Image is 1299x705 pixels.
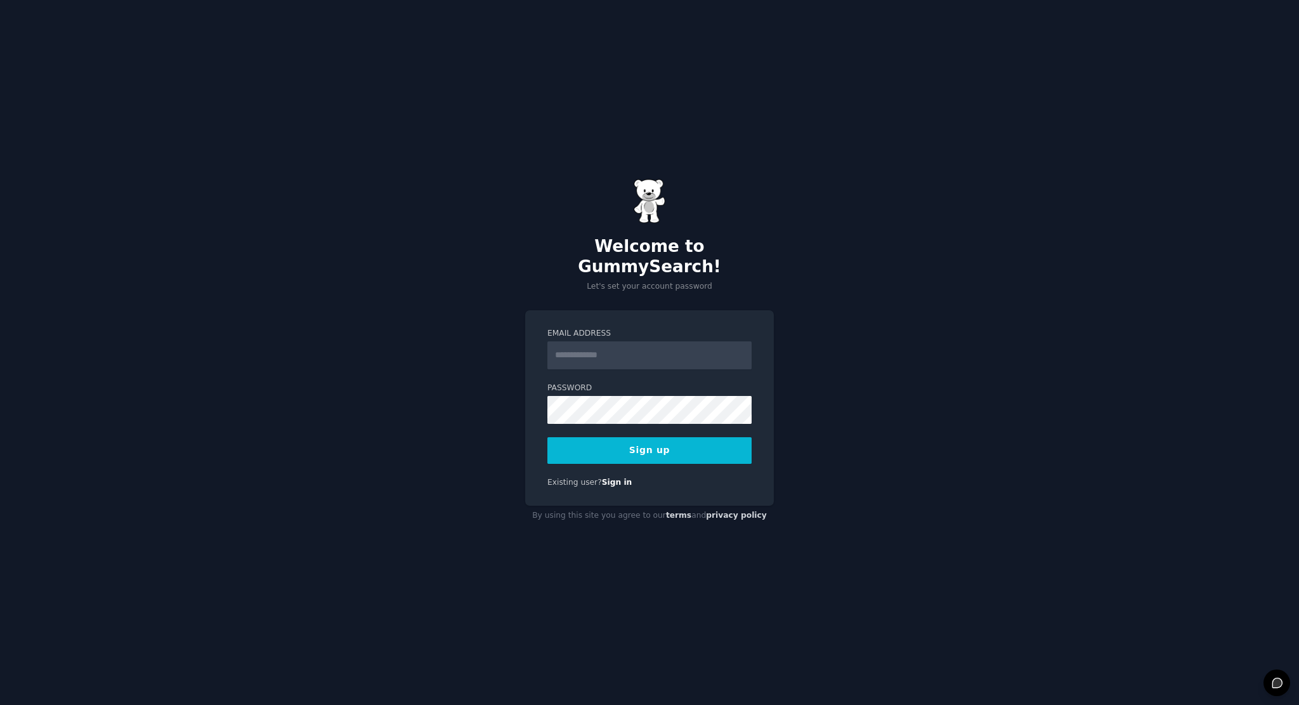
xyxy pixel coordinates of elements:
[547,478,602,487] span: Existing user?
[666,511,691,520] a: terms
[634,179,665,223] img: Gummy Bear
[706,511,767,520] a: privacy policy
[525,506,774,526] div: By using this site you agree to our and
[547,437,752,464] button: Sign up
[525,281,774,293] p: Let's set your account password
[547,383,752,394] label: Password
[547,328,752,339] label: Email Address
[525,237,774,277] h2: Welcome to GummySearch!
[602,478,632,487] a: Sign in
